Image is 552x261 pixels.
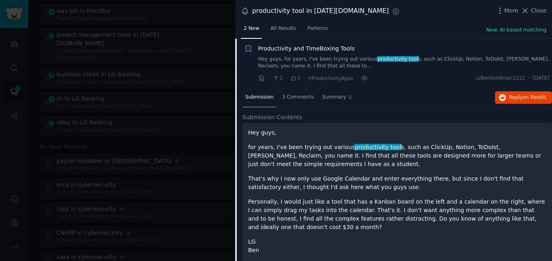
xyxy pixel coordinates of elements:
[308,25,328,32] span: Patterns
[308,76,353,81] span: r/ProductivityApps
[244,25,259,32] span: 2 New
[258,56,550,70] a: Hey guys, for years, I've been trying out variousproductivity tools, such as ClickUp, Notion, ToD...
[495,91,552,104] button: Replyon Reddit
[509,94,546,101] span: Reply
[476,75,525,82] span: u/BenGoldman1212
[248,198,546,232] p: Personally, I would just like a tool that has a Kanban board on the left and a calendar on the ri...
[322,94,346,101] span: Summary
[305,22,331,39] a: Patterns
[486,27,546,34] button: New: AI-based matching
[248,128,546,137] p: Hey guys,
[504,6,518,15] span: More
[496,6,518,15] button: More
[245,94,274,101] span: Submission
[531,6,546,15] span: Close
[356,74,358,82] span: ·
[241,22,262,39] a: 2 New
[533,75,549,82] span: [DATE]
[272,75,282,82] span: 2
[528,75,530,82] span: ·
[268,22,299,39] a: All Results
[258,44,355,53] a: Productivity and TimeBoxing Tools
[282,94,314,101] span: 3 Comments
[377,56,419,62] span: productivity tool
[290,75,300,82] span: 3
[252,6,389,16] div: productivity tool in [DATE][DOMAIN_NAME]
[268,74,270,82] span: ·
[242,113,302,122] span: Submission Contents
[303,74,305,82] span: ·
[521,6,546,15] button: Close
[248,238,546,255] p: LG Ben
[248,143,546,168] p: for years, I've been trying out various s, such as ClickUp, Notion, ToDoIst, [PERSON_NAME], Recla...
[286,74,287,82] span: ·
[354,144,402,150] span: productivity tool
[270,25,296,32] span: All Results
[523,95,546,100] span: on Reddit
[248,175,546,192] p: That's why I now only use Google Calendar and enter everything there, but since I don't find that...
